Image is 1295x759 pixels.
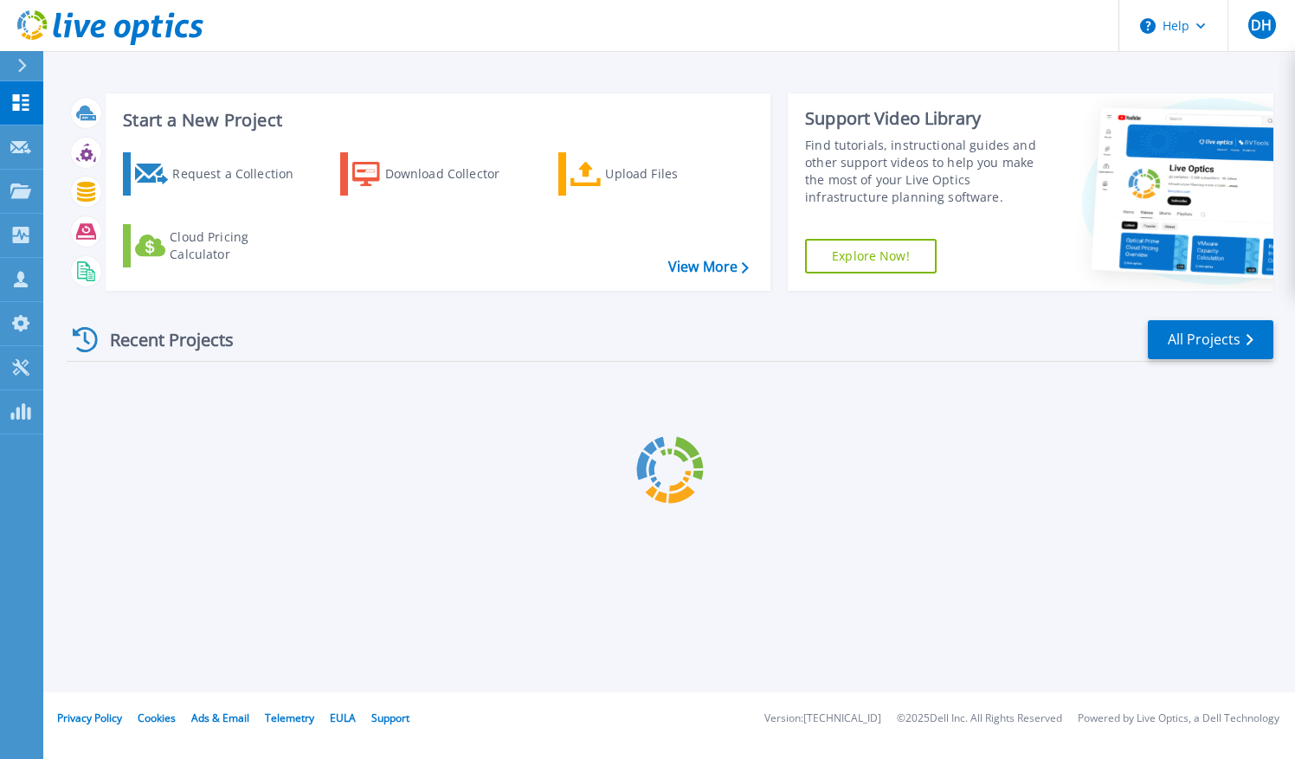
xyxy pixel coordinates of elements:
span: DH [1251,18,1272,32]
a: Cookies [138,711,176,725]
div: Request a Collection [172,157,311,191]
a: Explore Now! [805,239,937,273]
div: Support Video Library [805,107,1048,130]
a: Privacy Policy [57,711,122,725]
a: Download Collector [340,152,533,196]
li: © 2025 Dell Inc. All Rights Reserved [897,713,1062,724]
div: Upload Files [605,157,744,191]
div: Find tutorials, instructional guides and other support videos to help you make the most of your L... [805,137,1048,206]
a: Upload Files [558,152,751,196]
a: View More [668,259,749,275]
a: Ads & Email [191,711,249,725]
a: Support [371,711,409,725]
div: Download Collector [385,157,524,191]
a: All Projects [1148,320,1273,359]
div: Recent Projects [67,318,257,361]
div: Cloud Pricing Calculator [170,228,308,263]
a: Cloud Pricing Calculator [123,224,316,267]
h3: Start a New Project [123,111,748,130]
a: Request a Collection [123,152,316,196]
li: Powered by Live Optics, a Dell Technology [1078,713,1279,724]
li: Version: [TECHNICAL_ID] [764,713,881,724]
a: Telemetry [265,711,314,725]
a: EULA [330,711,356,725]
